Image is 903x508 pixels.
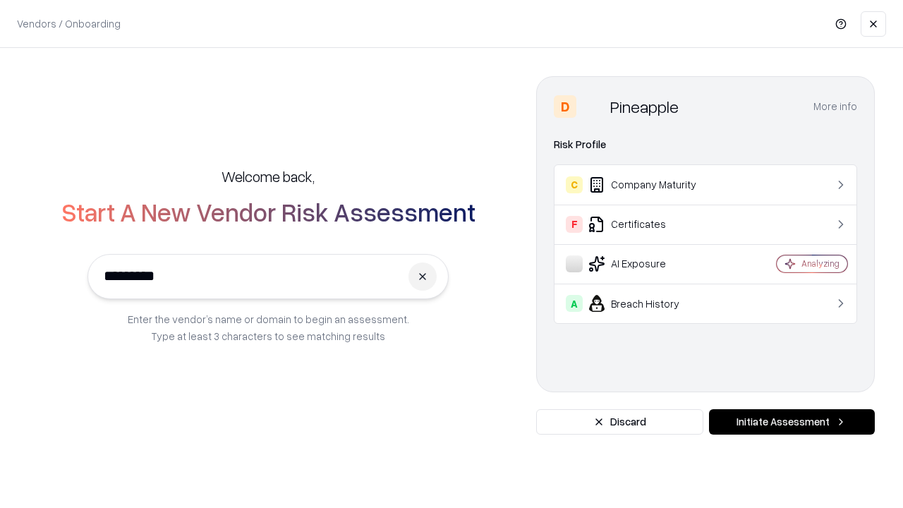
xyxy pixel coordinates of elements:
[222,167,315,186] h5: Welcome back,
[566,295,734,312] div: Breach History
[582,95,605,118] img: Pineapple
[536,409,703,435] button: Discard
[801,258,840,270] div: Analyzing
[566,216,734,233] div: Certificates
[566,216,583,233] div: F
[566,295,583,312] div: A
[610,95,679,118] div: Pineapple
[566,176,583,193] div: C
[554,95,576,118] div: D
[813,94,857,119] button: More info
[566,176,734,193] div: Company Maturity
[554,136,857,153] div: Risk Profile
[61,198,475,226] h2: Start A New Vendor Risk Assessment
[128,310,409,344] p: Enter the vendor’s name or domain to begin an assessment. Type at least 3 characters to see match...
[709,409,875,435] button: Initiate Assessment
[566,255,734,272] div: AI Exposure
[17,16,121,31] p: Vendors / Onboarding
